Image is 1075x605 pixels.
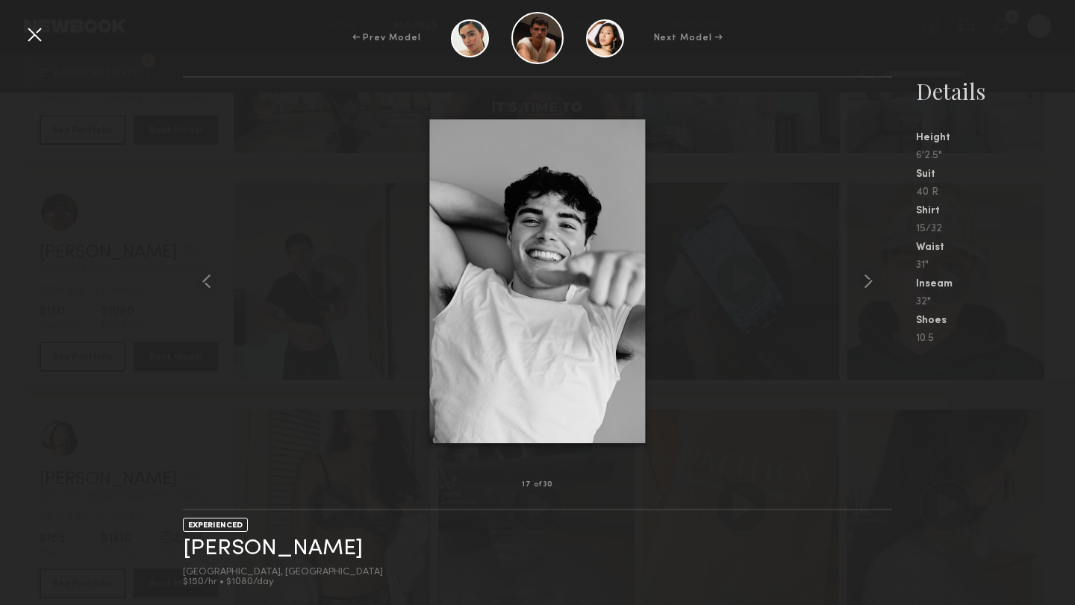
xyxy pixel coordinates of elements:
div: 40 R [916,187,1075,198]
a: [PERSON_NAME] [183,537,363,560]
div: Suit [916,169,1075,180]
div: 31" [916,260,1075,271]
div: [GEOGRAPHIC_DATA], [GEOGRAPHIC_DATA] [183,568,383,577]
div: EXPERIENCED [183,518,248,532]
div: Inseam [916,279,1075,289]
div: Shoes [916,316,1075,326]
div: Height [916,133,1075,143]
div: 10.5 [916,333,1075,344]
div: Details [916,76,1075,106]
div: ← Prev Model [352,31,421,45]
div: Waist [916,242,1075,253]
div: $150/hr • $1080/day [183,577,383,587]
div: Shirt [916,206,1075,216]
div: 15/32 [916,224,1075,234]
div: 6'2.5" [916,151,1075,161]
div: Next Model → [654,31,723,45]
div: 32" [916,297,1075,307]
div: 17 of 30 [522,481,553,489]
